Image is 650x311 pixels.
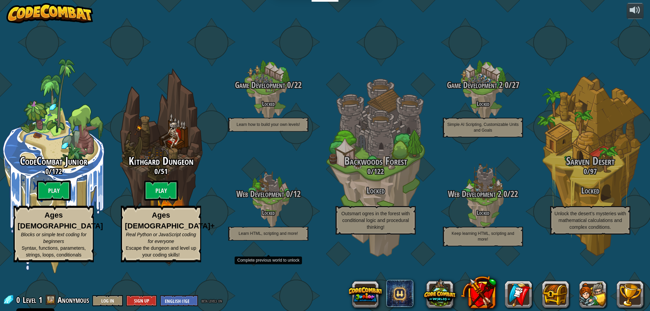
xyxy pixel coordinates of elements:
[627,3,644,19] button: Adjust volume
[341,211,410,230] span: Outsmart ogres in the forest with conditional logic and procedural thinking!
[236,188,284,200] span: Web Development
[37,180,71,201] btn: Play
[20,154,87,168] span: CodeCombat Junior
[92,295,123,306] button: Log In
[107,167,215,175] h3: /
[284,188,290,200] span: 0
[503,79,508,91] span: 0
[537,186,644,195] h3: Locked
[448,188,501,200] span: Web Development 2
[23,294,36,306] span: Level
[215,190,322,199] h3: /
[374,166,384,176] span: 122
[58,294,89,305] span: Anonymous
[429,81,537,90] h3: /
[201,297,222,304] span: beta levels on
[293,188,301,200] span: 12
[16,294,22,305] span: 0
[154,166,158,176] span: 0
[367,166,371,176] span: 0
[429,209,537,216] h4: Locked
[294,79,302,91] span: 22
[129,154,194,168] span: Kithgard Dungeon
[429,101,537,107] h4: Locked
[452,231,514,242] span: Keep learning HTML, scripting and more!
[237,122,300,127] span: Learn how to build your own levels!
[235,79,285,91] span: Game Development
[126,245,196,258] span: Escape the dungeon and level up your coding skills!
[125,211,215,230] strong: Ages [DEMOGRAPHIC_DATA]+
[566,154,615,168] span: Sarven Desert
[447,122,519,133] span: Simple AI Scripting, Customizable Units and Goals
[235,257,302,264] div: Complete previous world to unlock
[555,211,626,230] span: Unlock the desert’s mysteries with mathematical calculations and complex conditions.
[126,295,157,306] button: Sign Up
[52,166,62,176] span: 172
[126,232,196,244] span: Real Python or JavaScript coding for everyone
[161,166,168,176] span: 51
[501,188,507,200] span: 0
[18,211,103,230] strong: Ages [DEMOGRAPHIC_DATA]
[512,79,519,91] span: 27
[239,231,298,236] span: Learn HTML, scripting and more!
[6,3,93,23] img: CodeCombat - Learn how to code by playing a game
[144,180,178,201] btn: Play
[344,154,407,168] span: Backwoods Forest
[22,245,86,258] span: Syntax, functions, parameters, strings, loops, conditionals
[322,186,429,195] h3: Locked
[429,190,537,199] h3: /
[447,79,503,91] span: Game Development 2
[584,166,587,176] span: 0
[215,209,322,216] h4: Locked
[21,232,87,244] span: Blocks or simple text coding for beginners
[215,81,322,90] h3: /
[537,167,644,175] h3: /
[215,101,322,107] h4: Locked
[590,166,597,176] span: 97
[107,59,215,273] div: Complete previous world to unlock
[285,79,291,91] span: 0
[511,188,518,200] span: 22
[45,166,49,176] span: 0
[322,167,429,175] h3: /
[39,294,42,305] span: 1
